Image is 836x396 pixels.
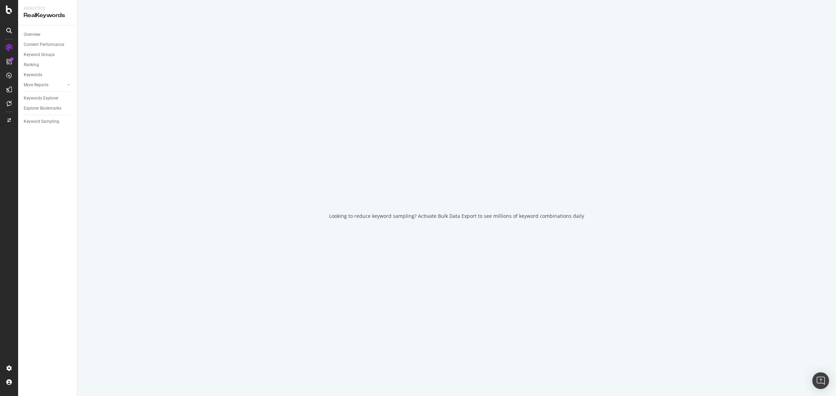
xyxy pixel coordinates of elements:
[24,51,55,58] div: Keyword Groups
[812,372,829,389] div: Open Intercom Messenger
[24,41,64,48] div: Content Performance
[24,6,71,11] div: Analytics
[24,71,72,79] a: Keywords
[24,105,72,112] a: Explorer Bookmarks
[24,41,72,48] a: Content Performance
[24,71,42,79] div: Keywords
[24,81,65,89] a: More Reports
[24,95,72,102] a: Keywords Explorer
[329,213,584,220] div: Looking to reduce keyword sampling? Activate Bulk Data Export to see millions of keyword combinat...
[24,31,40,38] div: Overview
[24,81,48,89] div: More Reports
[24,61,72,69] a: Ranking
[24,118,72,125] a: Keyword Sampling
[24,51,72,58] a: Keyword Groups
[24,61,39,69] div: Ranking
[432,176,482,201] div: animation
[24,95,59,102] div: Keywords Explorer
[24,31,72,38] a: Overview
[24,11,71,19] div: RealKeywords
[24,105,61,112] div: Explorer Bookmarks
[24,118,59,125] div: Keyword Sampling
